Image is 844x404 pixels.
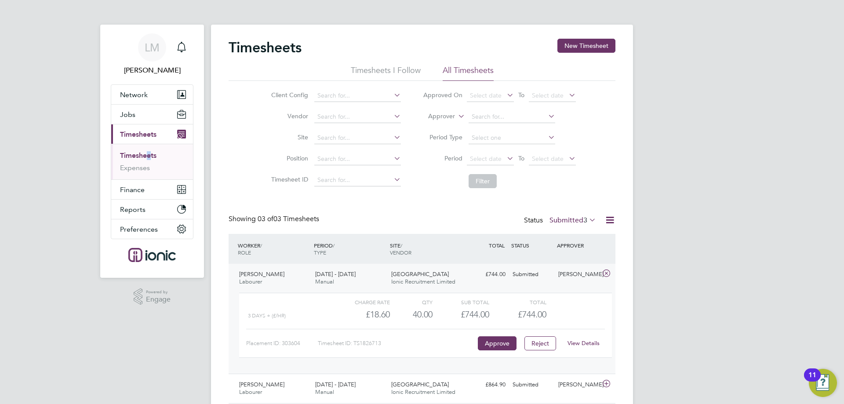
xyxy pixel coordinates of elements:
[518,309,546,320] span: £744.00
[111,180,193,199] button: Finance
[333,242,335,249] span: /
[312,237,388,260] div: PERIOD
[390,307,433,322] div: 40.00
[391,270,449,278] span: [GEOGRAPHIC_DATA]
[229,215,321,224] div: Showing
[555,267,600,282] div: [PERSON_NAME]
[809,369,837,397] button: Open Resource Center, 11 new notifications
[248,313,286,319] span: 3 Days + (£/HR)
[423,133,462,141] label: Period Type
[315,278,334,285] span: Manual
[808,375,816,386] div: 11
[258,215,319,223] span: 03 Timesheets
[120,186,145,194] span: Finance
[120,225,158,233] span: Preferences
[549,216,596,225] label: Submitted
[120,151,156,160] a: Timesheets
[516,153,527,164] span: To
[333,307,390,322] div: £18.60
[120,205,146,214] span: Reports
[314,111,401,123] input: Search for...
[509,267,555,282] div: Submitted
[145,42,160,53] span: LM
[318,336,476,350] div: Timesheet ID: TS1826713
[239,388,262,396] span: Labourer
[555,378,600,392] div: [PERSON_NAME]
[111,33,193,76] a: LM[PERSON_NAME]
[269,112,308,120] label: Vendor
[258,215,273,223] span: 03 of
[239,270,284,278] span: [PERSON_NAME]
[400,242,402,249] span: /
[557,39,615,53] button: New Timesheet
[391,388,455,396] span: Ionic Recruitment Limited
[314,153,401,165] input: Search for...
[583,216,587,225] span: 3
[120,130,156,138] span: Timesheets
[433,307,489,322] div: £744.00
[239,381,284,388] span: [PERSON_NAME]
[351,65,421,81] li: Timesheets I Follow
[443,65,494,81] li: All Timesheets
[239,278,262,285] span: Labourer
[391,381,449,388] span: [GEOGRAPHIC_DATA]
[111,85,193,104] button: Network
[111,124,193,144] button: Timesheets
[463,378,509,392] div: £864.90
[134,288,171,305] a: Powered byEngage
[238,249,251,256] span: ROLE
[391,278,455,285] span: Ionic Recruitment Limited
[555,237,600,253] div: APPROVER
[415,112,455,121] label: Approver
[111,248,193,262] a: Go to home page
[478,336,517,350] button: Approve
[269,154,308,162] label: Position
[532,155,564,163] span: Select date
[111,219,193,239] button: Preferences
[469,111,555,123] input: Search for...
[111,144,193,179] div: Timesheets
[509,378,555,392] div: Submitted
[229,39,302,56] h2: Timesheets
[100,25,204,278] nav: Main navigation
[390,297,433,307] div: QTY
[236,237,312,260] div: WORKER
[469,174,497,188] button: Filter
[111,65,193,76] span: Laura Moody
[470,155,502,163] span: Select date
[423,91,462,99] label: Approved On
[314,249,326,256] span: TYPE
[260,242,262,249] span: /
[470,91,502,99] span: Select date
[315,270,356,278] span: [DATE] - [DATE]
[315,381,356,388] span: [DATE] - [DATE]
[516,89,527,101] span: To
[314,174,401,186] input: Search for...
[388,237,464,260] div: SITE
[509,237,555,253] div: STATUS
[524,336,556,350] button: Reject
[269,91,308,99] label: Client Config
[489,242,505,249] span: TOTAL
[128,248,176,262] img: ionic-logo-retina.png
[120,164,150,172] a: Expenses
[120,91,148,99] span: Network
[568,339,600,347] a: View Details
[333,297,390,307] div: Charge rate
[315,388,334,396] span: Manual
[269,175,308,183] label: Timesheet ID
[423,154,462,162] label: Period
[146,296,171,303] span: Engage
[489,297,546,307] div: Total
[120,110,135,119] span: Jobs
[314,90,401,102] input: Search for...
[524,215,598,227] div: Status
[314,132,401,144] input: Search for...
[390,249,411,256] span: VENDOR
[246,336,318,350] div: Placement ID: 303604
[433,297,489,307] div: Sub Total
[111,105,193,124] button: Jobs
[146,288,171,296] span: Powered by
[463,267,509,282] div: £744.00
[469,132,555,144] input: Select one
